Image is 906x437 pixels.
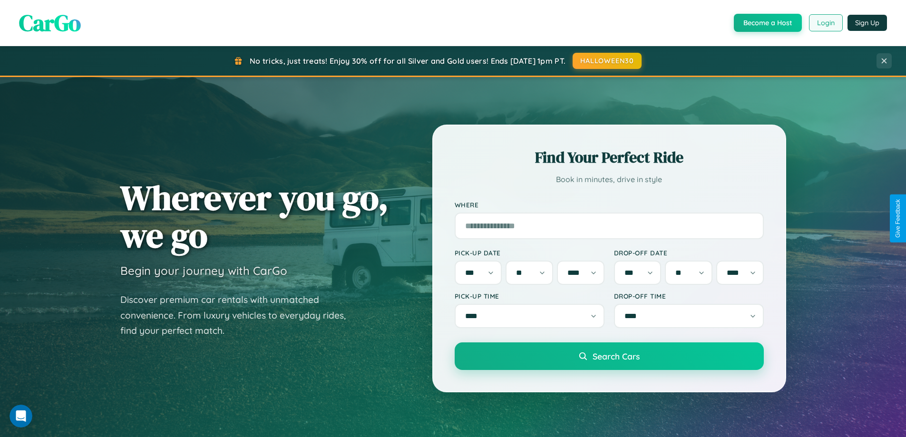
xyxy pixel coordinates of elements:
[734,14,802,32] button: Become a Host
[120,292,358,339] p: Discover premium car rentals with unmatched convenience. From luxury vehicles to everyday rides, ...
[250,56,565,66] span: No tricks, just treats! Enjoy 30% off for all Silver and Gold users! Ends [DATE] 1pm PT.
[120,263,287,278] h3: Begin your journey with CarGo
[593,351,640,361] span: Search Cars
[10,405,32,427] iframe: Intercom live chat
[455,173,764,186] p: Book in minutes, drive in style
[895,199,901,238] div: Give Feedback
[455,292,604,300] label: Pick-up Time
[455,201,764,209] label: Where
[455,342,764,370] button: Search Cars
[614,292,764,300] label: Drop-off Time
[614,249,764,257] label: Drop-off Date
[573,53,642,69] button: HALLOWEEN30
[455,249,604,257] label: Pick-up Date
[455,147,764,168] h2: Find Your Perfect Ride
[120,179,389,254] h1: Wherever you go, we go
[809,14,843,31] button: Login
[19,7,81,39] span: CarGo
[848,15,887,31] button: Sign Up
